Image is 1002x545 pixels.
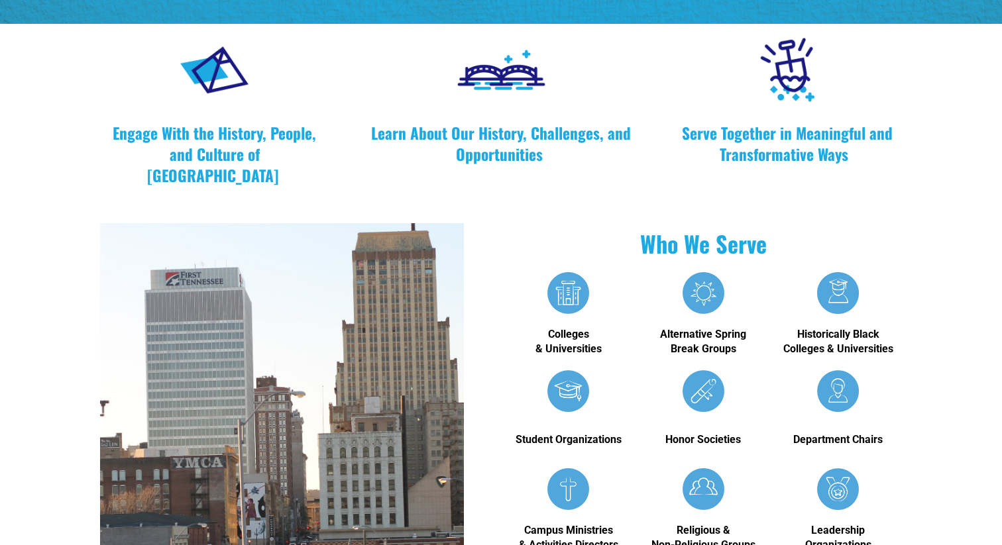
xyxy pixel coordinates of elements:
strong: Colleges & Universities [535,328,602,355]
strong: Alternative Spring Break Groups [660,328,746,355]
strong: Serve Together in Meaningful and Transformative Ways [682,121,897,166]
strong: Student Organizations [516,433,622,446]
strong: Historically Black Colleges & Universities [783,328,893,355]
strong: Department Chairs [793,433,883,446]
strong: Engage With the History, People, and Culture of [GEOGRAPHIC_DATA] [113,121,320,187]
strong: Honor Societies [665,433,741,446]
strong: Who We Serve [640,226,767,260]
strong: Learn About Our History, Challenges, and Opportunities [371,121,635,166]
